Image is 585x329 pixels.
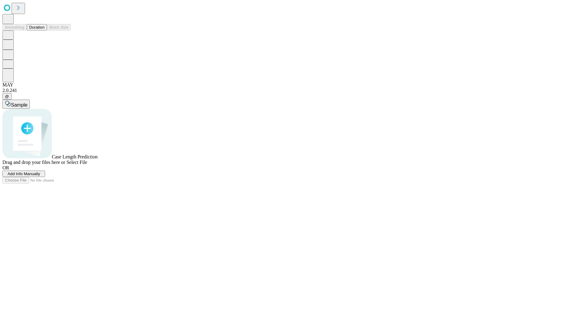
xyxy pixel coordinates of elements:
[2,100,30,109] button: Sample
[2,24,27,30] button: Smoothing
[47,24,71,30] button: Block Size
[2,165,9,170] span: OR
[2,171,45,177] button: Add Info Manually
[11,102,27,108] span: Sample
[52,154,97,159] span: Case Length Prediction
[66,160,87,165] span: Select File
[2,93,12,100] button: @
[2,88,583,93] div: 2.0.241
[27,24,47,30] button: Duration
[5,94,9,99] span: @
[2,82,583,88] div: MAY
[8,172,40,176] span: Add Info Manually
[2,160,65,165] span: Drag and drop your files here or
